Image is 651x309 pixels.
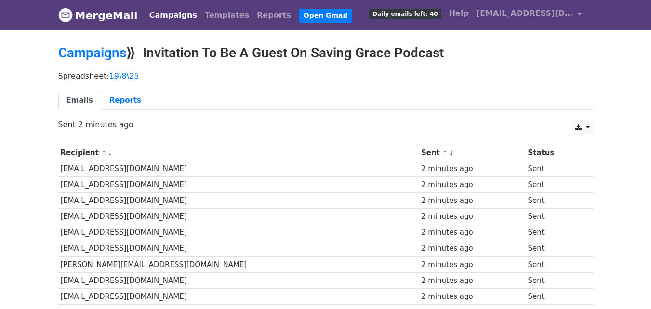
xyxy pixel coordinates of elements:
[101,91,149,110] a: Reports
[526,272,585,288] td: Sent
[58,71,593,81] p: Spreadsheet:
[58,272,419,288] td: [EMAIL_ADDRESS][DOMAIN_NAME]
[58,8,73,22] img: MergeMail logo
[421,195,523,206] div: 2 minutes ago
[449,149,454,157] a: ↓
[419,145,525,161] th: Sent
[526,209,585,225] td: Sent
[299,9,352,23] a: Open Gmail
[146,6,201,25] a: Campaigns
[526,161,585,177] td: Sent
[526,225,585,241] td: Sent
[58,45,126,61] a: Campaigns
[526,193,585,209] td: Sent
[58,241,419,256] td: [EMAIL_ADDRESS][DOMAIN_NAME]
[109,71,139,81] a: 19\8\25
[526,256,585,272] td: Sent
[526,288,585,304] td: Sent
[365,4,445,23] a: Daily emails left: 40
[58,145,419,161] th: Recipient
[107,149,113,157] a: ↓
[477,8,573,19] span: [EMAIL_ADDRESS][DOMAIN_NAME]
[201,6,253,25] a: Templates
[58,5,138,26] a: MergeMail
[369,9,441,19] span: Daily emails left: 40
[58,161,419,177] td: [EMAIL_ADDRESS][DOMAIN_NAME]
[526,145,585,161] th: Status
[421,243,523,254] div: 2 minutes ago
[421,179,523,190] div: 2 minutes ago
[421,291,523,302] div: 2 minutes ago
[58,209,419,225] td: [EMAIL_ADDRESS][DOMAIN_NAME]
[421,259,523,270] div: 2 minutes ago
[473,4,585,27] a: [EMAIL_ADDRESS][DOMAIN_NAME]
[101,149,106,157] a: ↑
[58,256,419,272] td: [PERSON_NAME][EMAIL_ADDRESS][DOMAIN_NAME]
[253,6,295,25] a: Reports
[58,120,593,130] p: Sent 2 minutes ago
[58,193,419,209] td: [EMAIL_ADDRESS][DOMAIN_NAME]
[58,177,419,193] td: [EMAIL_ADDRESS][DOMAIN_NAME]
[421,163,523,175] div: 2 minutes ago
[58,288,419,304] td: [EMAIL_ADDRESS][DOMAIN_NAME]
[58,225,419,241] td: [EMAIL_ADDRESS][DOMAIN_NAME]
[58,45,593,61] h2: ⟫ Invitation To Be A Guest On Saving Grace Podcast
[58,91,101,110] a: Emails
[526,177,585,193] td: Sent
[526,241,585,256] td: Sent
[445,4,473,23] a: Help
[421,211,523,222] div: 2 minutes ago
[421,227,523,238] div: 2 minutes ago
[442,149,448,157] a: ↑
[421,275,523,286] div: 2 minutes ago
